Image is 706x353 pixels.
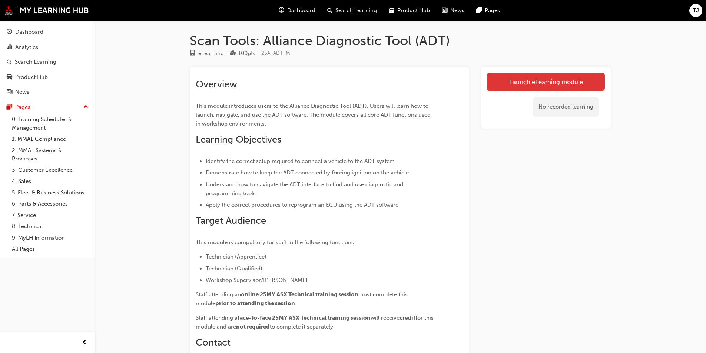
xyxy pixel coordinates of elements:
span: chart-icon [7,44,12,51]
span: Understand how to navigate the ADT interface to find and use diagnostic and programming tools [206,181,405,197]
span: Pages [485,6,500,15]
span: news-icon [7,89,12,96]
span: Target Audience [196,215,266,226]
span: This module is compulsory for staff in the following functions. [196,239,355,246]
a: pages-iconPages [470,3,506,18]
span: Overview [196,79,237,90]
button: Pages [3,100,92,114]
a: 0. Training Schedules & Management [9,114,92,133]
div: eLearning [198,49,224,58]
span: online 25MY ASX Technical training session [241,291,358,298]
span: Technician (Qualified) [206,265,262,272]
h1: Scan Tools: Alliance Diagnostic Tool (ADT) [190,33,611,49]
div: Pages [15,103,30,111]
div: Analytics [15,43,38,51]
a: News [3,85,92,99]
div: No recorded learning [533,97,599,117]
span: guage-icon [7,29,12,36]
span: . [295,300,296,307]
div: News [15,88,29,96]
span: car-icon [389,6,394,15]
span: credit [400,314,415,321]
span: prior to attending the session [215,300,295,307]
a: 1. MMAL Compliance [9,133,92,145]
span: pages-icon [7,104,12,111]
span: car-icon [7,74,12,81]
span: Staff attending an [196,291,241,298]
span: Demonstrate how to keep the ADT connected by forcing ignition on the vehicle [206,169,409,176]
span: Product Hub [397,6,430,15]
a: 7. Service [9,210,92,221]
div: Type [190,49,224,58]
span: podium-icon [230,50,235,57]
span: will receive [371,314,400,321]
span: pages-icon [476,6,482,15]
span: search-icon [7,59,12,66]
span: learningResourceType_ELEARNING-icon [190,50,195,57]
span: Staff attending a [196,314,238,321]
img: mmal [4,6,89,15]
span: Contact [196,337,231,348]
span: search-icon [327,6,332,15]
span: Learning Objectives [196,134,281,145]
span: Search Learning [335,6,377,15]
a: Search Learning [3,55,92,69]
div: 100 pts [238,49,255,58]
span: to complete it separately. [270,323,335,330]
span: Dashboard [287,6,315,15]
span: Workshop Supervisor/[PERSON_NAME] [206,277,308,283]
div: Search Learning [15,58,56,66]
span: guage-icon [279,6,284,15]
span: News [450,6,464,15]
a: guage-iconDashboard [273,3,321,18]
a: 8. Technical [9,221,92,232]
span: prev-icon [82,338,87,347]
a: Product Hub [3,70,92,84]
span: Learning resource code [261,50,290,56]
a: 5. Fleet & Business Solutions [9,187,92,199]
div: Product Hub [15,73,48,81]
span: up-icon [83,102,89,112]
span: Technician (Apprentice) [206,253,266,260]
a: Launch eLearning module [487,73,605,91]
a: 3. Customer Excellence [9,164,92,176]
div: Points [230,49,255,58]
a: 9. MyLH Information [9,232,92,244]
span: face-to-face 25MY ASX Technical training session [238,314,371,321]
a: 6. Parts & Accessories [9,198,92,210]
button: DashboardAnalyticsSearch LearningProduct HubNews [3,24,92,100]
a: 2. MMAL Systems & Processes [9,145,92,164]
a: search-iconSearch Learning [321,3,383,18]
button: TJ [689,4,702,17]
a: car-iconProduct Hub [383,3,436,18]
span: news-icon [442,6,447,15]
a: news-iconNews [436,3,470,18]
a: All Pages [9,243,92,255]
a: 4. Sales [9,176,92,187]
a: Dashboard [3,25,92,39]
span: not required [236,323,270,330]
span: Identify the correct setup required to connect a vehicle to the ADT system [206,158,395,164]
span: This module introduces users to the Alliance Diagnostic Tool (ADT). Users will learn how to launc... [196,103,432,127]
div: Dashboard [15,28,43,36]
span: Apply the correct procedures to reprogram an ECU using the ADT software [206,202,398,208]
span: TJ [693,6,699,15]
a: Analytics [3,40,92,54]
